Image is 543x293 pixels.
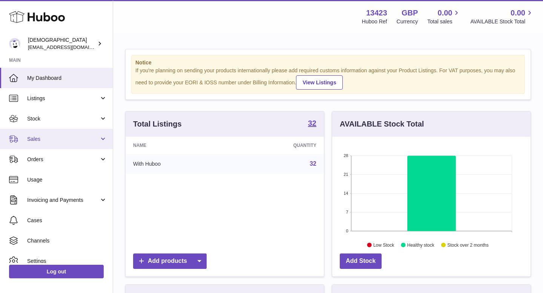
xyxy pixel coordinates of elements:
span: Total sales [427,18,461,25]
a: 0.00 Total sales [427,8,461,25]
span: Listings [27,95,99,102]
strong: GBP [402,8,418,18]
span: Cases [27,217,107,224]
div: If you're planning on sending your products internationally please add required customs informati... [135,67,521,90]
a: 32 [310,160,316,167]
a: 32 [308,119,316,128]
span: Stock [27,115,99,122]
text: 21 [344,172,348,177]
span: Orders [27,156,99,163]
text: 7 [346,210,348,214]
span: Usage [27,176,107,183]
div: Currency [397,18,418,25]
th: Quantity [230,137,324,154]
span: Settings [27,258,107,265]
text: Low Stock [373,242,394,247]
span: Invoicing and Payments [27,197,99,204]
text: 0 [346,229,348,233]
span: [EMAIL_ADDRESS][DOMAIN_NAME] [28,44,111,50]
a: 0.00 AVAILABLE Stock Total [470,8,534,25]
strong: 13423 [366,8,387,18]
text: 14 [344,191,348,195]
text: Healthy stock [407,242,435,247]
div: [DEMOGRAPHIC_DATA] [28,37,96,51]
h3: Total Listings [133,119,182,129]
a: Add products [133,253,207,269]
span: AVAILABLE Stock Total [470,18,534,25]
img: olgazyuz@outlook.com [9,38,20,49]
a: Add Stock [340,253,382,269]
a: View Listings [296,75,342,90]
a: Log out [9,265,104,278]
text: 28 [344,153,348,158]
span: My Dashboard [27,75,107,82]
td: With Huboo [126,154,230,174]
h3: AVAILABLE Stock Total [340,119,424,129]
strong: 32 [308,119,316,127]
span: 0.00 [511,8,525,18]
div: Huboo Ref [362,18,387,25]
span: 0.00 [438,8,452,18]
text: Stock over 2 months [447,242,488,247]
span: Sales [27,136,99,143]
span: Channels [27,237,107,244]
strong: Notice [135,59,521,66]
th: Name [126,137,230,154]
